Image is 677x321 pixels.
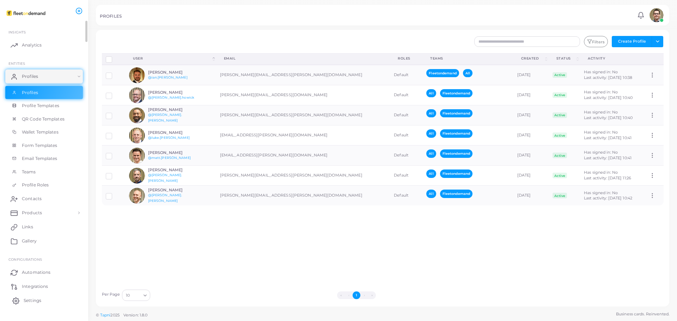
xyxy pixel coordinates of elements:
[513,186,549,206] td: [DATE]
[148,156,191,160] a: @matt.[PERSON_NAME]
[553,112,567,118] span: Active
[584,36,608,47] button: Filters
[216,125,390,146] td: [EMAIL_ADDRESS][PERSON_NAME][DOMAIN_NAME]
[463,69,472,77] span: All
[426,89,436,97] span: All
[390,85,422,105] td: Default
[5,265,83,279] a: Automations
[22,169,36,175] span: Teams
[584,130,618,135] span: Has signed in: No
[426,190,436,198] span: All
[521,56,544,61] div: Created
[152,291,561,299] ul: Pagination
[612,36,652,47] button: Create Profile
[148,70,200,75] h6: [PERSON_NAME]
[24,297,41,304] span: Settings
[22,210,42,216] span: Products
[22,196,42,202] span: Contacts
[148,107,200,112] h6: [PERSON_NAME]
[553,193,567,198] span: Active
[426,69,459,77] span: Fleetondemand
[216,166,390,186] td: [PERSON_NAME][EMAIL_ADDRESS][PERSON_NAME][DOMAIN_NAME]
[22,89,38,96] span: Profiles
[22,103,59,109] span: Profile Templates
[584,155,632,160] span: Last activity: [DATE] 10:41
[216,186,390,206] td: [PERSON_NAME][EMAIL_ADDRESS][PERSON_NAME][DOMAIN_NAME]
[649,8,664,22] img: avatar
[5,139,83,152] a: Form Templates
[390,105,422,125] td: Default
[553,72,567,78] span: Active
[22,129,59,135] span: Wallet Templates
[133,56,211,61] div: User
[584,75,632,80] span: Last activity: [DATE] 10:38
[584,95,633,100] span: Last activity: [DATE] 10:40
[22,224,33,230] span: Links
[440,89,472,97] span: Fleetondemand
[148,136,190,140] a: @luke.[PERSON_NAME]
[5,99,83,112] a: Profile Templates
[148,90,200,95] h6: [PERSON_NAME]
[645,53,663,65] th: Action
[390,65,422,85] td: Default
[8,30,26,34] span: INSIGHTS
[553,173,567,178] span: Active
[216,65,390,85] td: [PERSON_NAME][EMAIL_ADDRESS][PERSON_NAME][DOMAIN_NAME]
[584,150,618,155] span: Has signed in: No
[148,168,200,172] h6: [PERSON_NAME]
[5,279,83,294] a: Integrations
[440,129,472,137] span: Fleetondemand
[22,269,50,276] span: Automations
[110,312,119,318] span: 2025
[22,142,57,149] span: Form Templates
[129,107,145,123] img: avatar
[8,257,42,261] span: Configurations
[513,65,549,85] td: [DATE]
[513,125,549,146] td: [DATE]
[148,75,188,79] a: @ian.[PERSON_NAME]
[426,109,436,117] span: All
[390,125,422,146] td: Default
[556,56,575,61] div: Status
[5,152,83,165] a: Email Templates
[513,166,549,186] td: [DATE]
[398,56,415,61] div: Roles
[584,170,618,175] span: Has signed in: No
[553,92,567,98] span: Active
[584,110,618,115] span: Has signed in: No
[390,166,422,186] td: Default
[513,146,549,166] td: [DATE]
[588,56,638,61] div: activity
[122,290,150,301] div: Search for option
[22,182,49,188] span: Profile Roles
[22,116,65,122] span: QR Code Templates
[22,73,38,80] span: Profiles
[513,85,549,105] td: [DATE]
[6,7,45,20] img: logo
[216,146,390,166] td: [EMAIL_ADDRESS][PERSON_NAME][DOMAIN_NAME]
[5,165,83,179] a: Teams
[5,38,83,52] a: Analytics
[96,312,147,318] span: ©
[148,193,182,203] a: @[PERSON_NAME].[PERSON_NAME]
[553,153,567,158] span: Active
[584,196,632,200] span: Last activity: [DATE] 10:42
[129,148,145,163] img: avatar
[584,135,632,140] span: Last activity: [DATE] 10:41
[102,53,126,65] th: Row-selection
[440,169,472,178] span: Fleetondemand
[5,112,83,126] a: QR Code Templates
[22,155,57,162] span: Email Templates
[426,169,436,178] span: All
[100,14,122,19] h5: PROFILES
[123,313,148,317] span: Version: 1.8.0
[513,105,549,125] td: [DATE]
[440,149,472,158] span: Fleetondemand
[430,56,505,61] div: Teams
[390,186,422,206] td: Default
[353,291,360,299] button: Go to page 1
[5,86,83,99] a: Profiles
[22,238,37,244] span: Gallery
[100,313,111,317] a: Tapni
[22,283,48,290] span: Integrations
